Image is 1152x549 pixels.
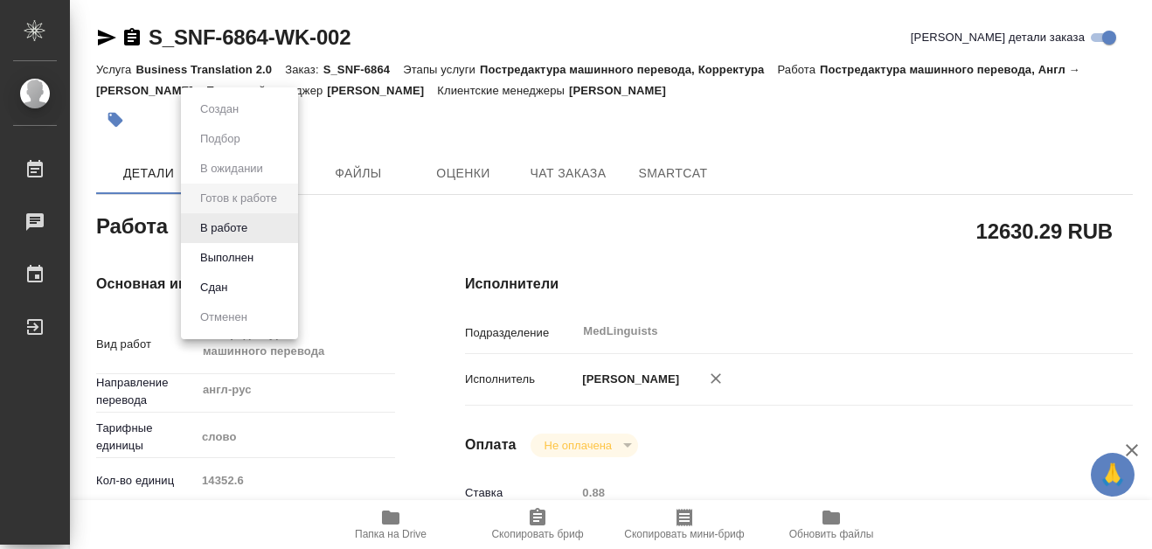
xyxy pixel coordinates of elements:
[195,159,268,178] button: В ожидании
[195,129,246,149] button: Подбор
[195,189,282,208] button: Готов к работе
[195,308,253,327] button: Отменен
[195,219,253,238] button: В работе
[195,100,244,119] button: Создан
[195,248,259,268] button: Выполнен
[195,278,232,297] button: Сдан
